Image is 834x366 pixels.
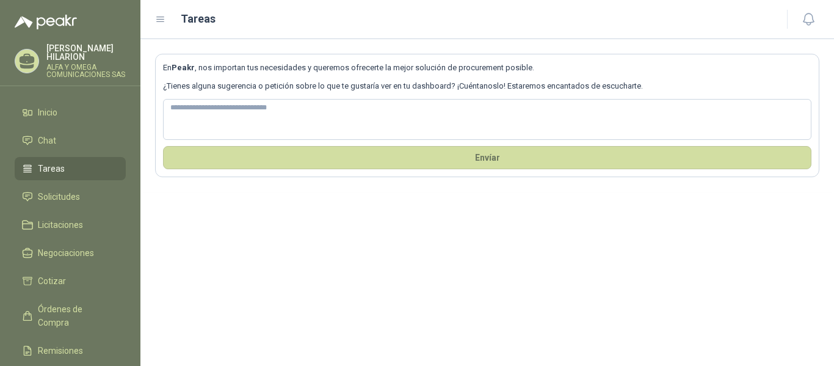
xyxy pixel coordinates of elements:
button: Envíar [163,146,811,169]
a: Inicio [15,101,126,124]
a: Solicitudes [15,185,126,208]
b: Peakr [172,63,195,72]
a: Chat [15,129,126,152]
a: Licitaciones [15,213,126,236]
img: Logo peakr [15,15,77,29]
a: Tareas [15,157,126,180]
a: Cotizar [15,269,126,293]
span: Solicitudes [38,190,80,203]
span: Cotizar [38,274,66,288]
h1: Tareas [181,10,216,27]
span: Órdenes de Compra [38,302,114,329]
span: Inicio [38,106,57,119]
a: Remisiones [15,339,126,362]
span: Remisiones [38,344,83,357]
p: [PERSON_NAME] HILARION [46,44,126,61]
span: Licitaciones [38,218,83,232]
p: En , nos importan tus necesidades y queremos ofrecerte la mejor solución de procurement posible. [163,62,811,74]
span: Chat [38,134,56,147]
span: Negociaciones [38,246,94,260]
p: ALFA Y OMEGA COMUNICACIONES SAS [46,64,126,78]
span: Tareas [38,162,65,175]
a: Órdenes de Compra [15,298,126,334]
p: ¿Tienes alguna sugerencia o petición sobre lo que te gustaría ver en tu dashboard? ¡Cuéntanoslo! ... [163,80,811,92]
a: Negociaciones [15,241,126,265]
